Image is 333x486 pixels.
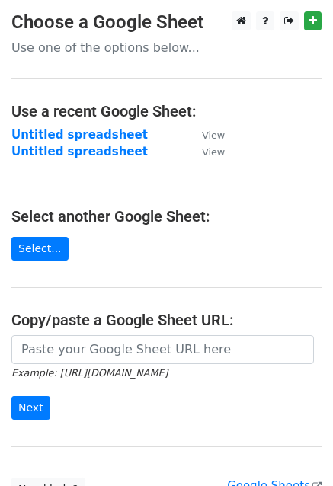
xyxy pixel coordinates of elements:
a: View [187,128,225,142]
h3: Choose a Google Sheet [11,11,322,34]
small: Example: [URL][DOMAIN_NAME] [11,367,168,379]
h4: Use a recent Google Sheet: [11,102,322,120]
p: Use one of the options below... [11,40,322,56]
a: Select... [11,237,69,261]
small: View [202,146,225,158]
small: View [202,129,225,141]
input: Next [11,396,50,420]
a: Untitled spreadsheet [11,145,148,158]
a: Untitled spreadsheet [11,128,148,142]
h4: Select another Google Sheet: [11,207,322,225]
a: View [187,145,225,158]
input: Paste your Google Sheet URL here [11,335,314,364]
h4: Copy/paste a Google Sheet URL: [11,311,322,329]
